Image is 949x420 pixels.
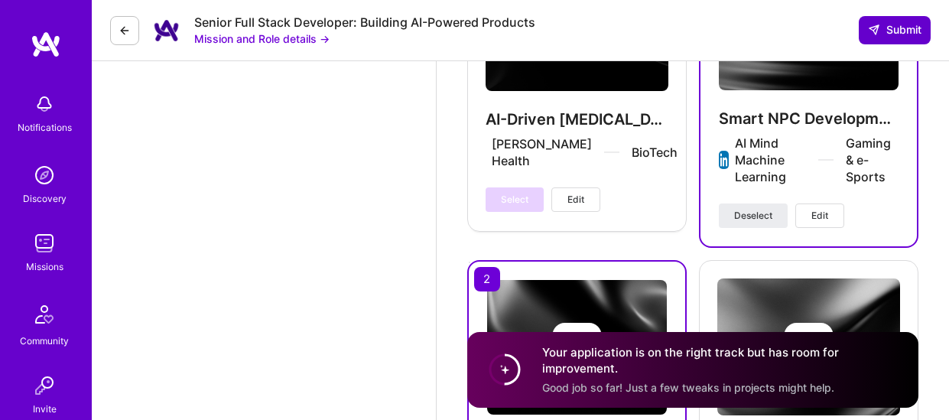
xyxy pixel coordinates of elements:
img: Company Logo [151,15,182,46]
span: Deselect [734,209,772,223]
div: Discovery [23,190,67,207]
span: Edit [811,209,828,223]
img: divider [818,159,834,161]
button: Deselect [719,203,788,228]
div: null [859,16,931,44]
img: teamwork [29,228,60,259]
img: logo [31,31,61,58]
span: Submit [868,22,921,37]
button: Edit [795,203,844,228]
img: Invite [29,370,60,401]
img: bell [29,89,60,119]
span: Good job so far! Just a few tweaks in projects might help. [542,381,834,394]
h4: Your application is on the right track but has room for improvement. [542,343,900,376]
div: AI Mind Machine Learning Gaming & e-Sports [735,135,899,185]
img: Company logo [719,151,729,169]
div: Community [20,333,69,349]
div: Notifications [18,119,72,135]
div: Missions [26,259,63,275]
button: Mission and Role details → [194,31,330,47]
img: Company logo [553,323,602,372]
img: Community [26,296,63,333]
div: Invite [33,401,57,417]
button: Submit [859,16,931,44]
h4: Smart NPC Development for Gaming [719,109,899,129]
i: icon SendLight [868,24,880,36]
img: cover [487,280,667,415]
img: discovery [29,160,60,190]
button: Edit [551,187,600,212]
span: Edit [567,193,584,207]
div: Senior Full Stack Developer: Building AI-Powered Products [194,15,535,31]
i: icon LeftArrowDark [119,24,131,37]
